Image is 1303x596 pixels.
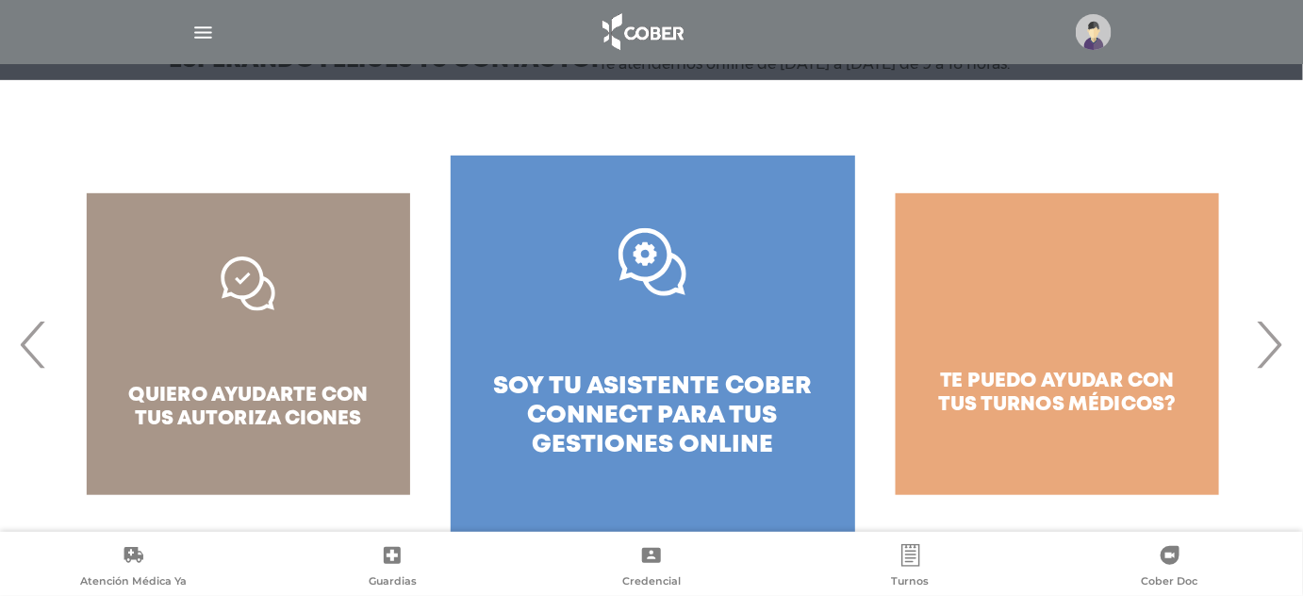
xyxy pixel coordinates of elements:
a: Credencial [522,544,782,592]
img: logo_cober_home-white.png [592,9,691,55]
span: Credencial [622,574,681,591]
a: Turnos [781,544,1040,592]
span: Next [1251,293,1288,395]
span: soy tu asistente cober connect para tus [493,375,812,427]
a: Atención Médica Ya [4,544,263,592]
a: Guardias [263,544,522,592]
img: Cober_menu-lines-white.svg [191,21,215,44]
img: profile-placeholder.svg [1076,14,1112,50]
span: Previous [15,293,52,395]
span: Guardias [369,574,417,591]
span: Cober Doc [1142,574,1198,591]
a: soy tu asistente cober connect para tus gestiones online [451,156,855,533]
a: Cober Doc [1040,544,1299,592]
span: gestiones online [532,434,773,456]
span: Turnos [892,574,930,591]
span: Atención Médica Ya [80,574,187,591]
